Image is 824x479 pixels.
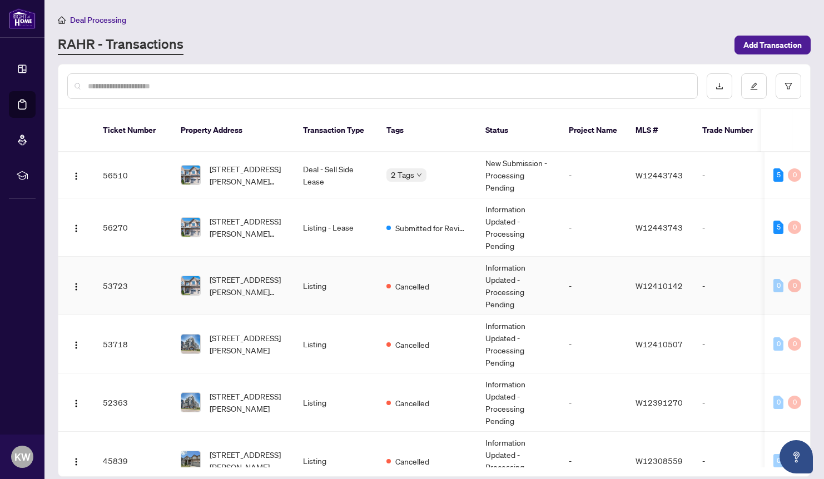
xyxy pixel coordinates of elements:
a: RAHR - Transactions [58,35,183,55]
td: Listing [294,373,378,432]
span: [STREET_ADDRESS][PERSON_NAME] [210,332,285,356]
th: Transaction Type [294,109,378,152]
span: Cancelled [395,280,429,292]
td: - [560,198,627,257]
button: Logo [67,393,85,411]
span: Cancelled [395,397,429,409]
span: 2 Tags [391,168,414,181]
button: Logo [67,452,85,470]
img: thumbnail-img [181,166,200,184]
div: 5 [773,221,783,234]
button: Logo [67,166,85,184]
span: filter [785,82,792,90]
span: W12443743 [636,222,683,232]
span: Add Transaction [743,36,802,54]
th: Project Name [560,109,627,152]
div: 0 [773,396,783,409]
td: Information Updated - Processing Pending [476,257,560,315]
td: Information Updated - Processing Pending [476,315,560,373]
img: logo [9,8,36,29]
img: Logo [72,341,81,350]
td: Listing - Lease [294,198,378,257]
span: W12391270 [636,397,683,407]
span: edit [750,82,758,90]
span: Cancelled [395,455,429,467]
td: - [693,315,771,373]
div: 5 [773,168,783,182]
td: Listing [294,315,378,373]
span: KW [14,449,31,465]
td: - [560,315,627,373]
div: 0 [788,279,801,292]
div: 0 [788,221,801,234]
td: 53718 [94,315,172,373]
th: Tags [378,109,476,152]
td: New Submission - Processing Pending [476,152,560,198]
button: download [707,73,732,99]
span: W12410507 [636,339,683,349]
div: 0 [773,337,783,351]
td: - [560,257,627,315]
th: Status [476,109,560,152]
td: 52363 [94,373,172,432]
span: down [416,172,422,178]
span: [STREET_ADDRESS][PERSON_NAME][PERSON_NAME] [210,273,285,298]
span: W12443743 [636,170,683,180]
span: W12308559 [636,456,683,466]
span: Cancelled [395,338,429,351]
button: filter [776,73,801,99]
span: [STREET_ADDRESS][PERSON_NAME][PERSON_NAME] [210,163,285,187]
th: Trade Number [693,109,771,152]
td: Information Updated - Processing Pending [476,198,560,257]
div: 0 [788,337,801,351]
td: - [693,373,771,432]
td: - [693,257,771,315]
td: - [693,152,771,198]
span: [STREET_ADDRESS][PERSON_NAME][PERSON_NAME] [210,215,285,239]
button: Logo [67,277,85,295]
span: [STREET_ADDRESS][PERSON_NAME][PERSON_NAME] [210,448,285,473]
img: Logo [72,399,81,408]
span: download [716,82,723,90]
th: Ticket Number [94,109,172,152]
td: 56270 [94,198,172,257]
span: [STREET_ADDRESS][PERSON_NAME] [210,390,285,415]
div: 0 [773,279,783,292]
button: Logo [67,218,85,236]
td: Listing [294,257,378,315]
img: Logo [72,282,81,291]
img: thumbnail-img [181,276,200,295]
div: 0 [788,168,801,182]
td: Information Updated - Processing Pending [476,373,560,432]
span: W12410142 [636,281,683,291]
th: Property Address [172,109,294,152]
span: home [58,16,66,24]
img: thumbnail-img [181,451,200,470]
button: Logo [67,335,85,353]
span: Deal Processing [70,15,126,25]
button: Open asap [780,440,813,473]
div: 0 [773,454,783,467]
td: - [560,373,627,432]
button: edit [741,73,767,99]
div: 0 [788,396,801,409]
td: - [693,198,771,257]
img: Logo [72,172,81,181]
th: MLS # [627,109,693,152]
img: thumbnail-img [181,393,200,412]
td: 53723 [94,257,172,315]
span: Submitted for Review [395,222,468,234]
td: 56510 [94,152,172,198]
img: Logo [72,457,81,466]
button: Add Transaction [734,36,811,54]
img: Logo [72,224,81,233]
img: thumbnail-img [181,218,200,237]
td: Deal - Sell Side Lease [294,152,378,198]
img: thumbnail-img [181,335,200,353]
td: - [560,152,627,198]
